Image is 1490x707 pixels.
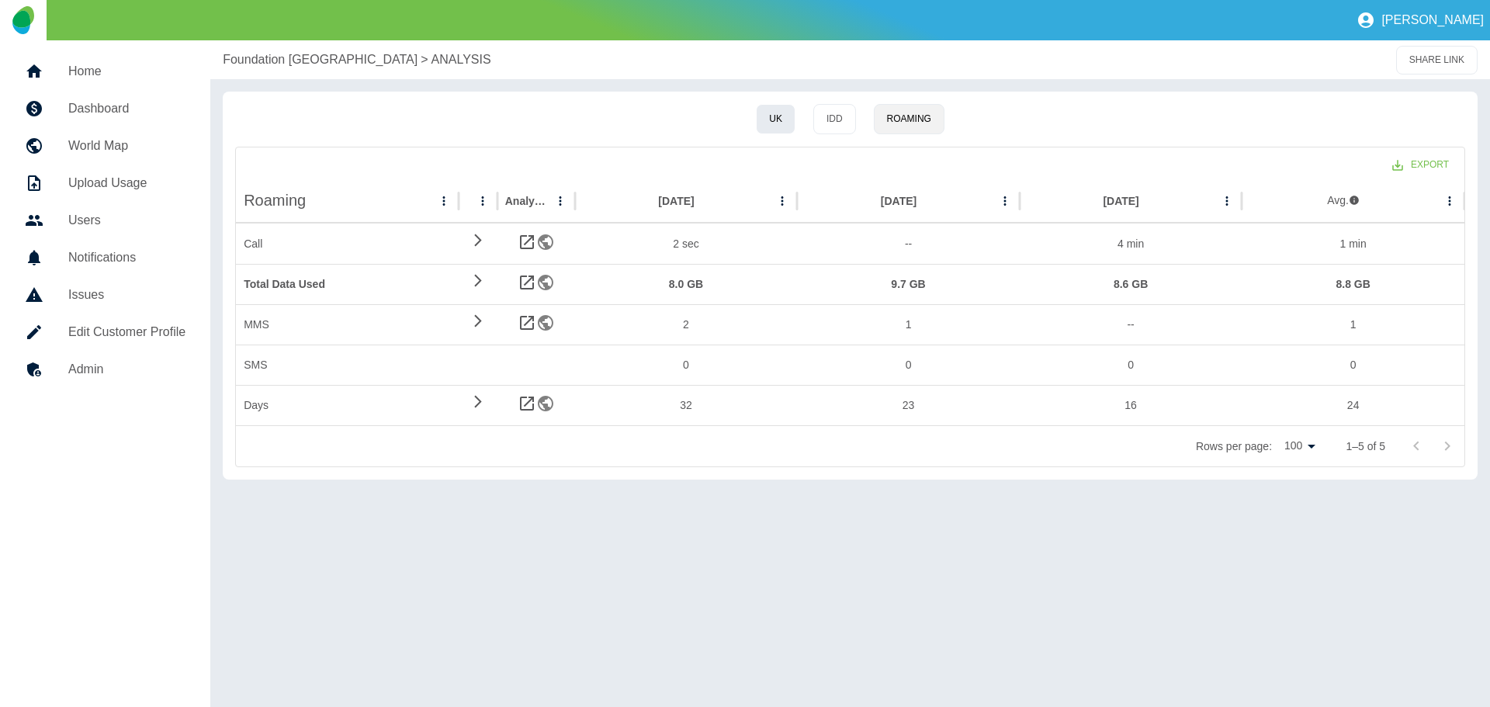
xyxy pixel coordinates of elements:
svg: 3 months avg [1349,195,1360,206]
div: 1 min [1242,224,1464,264]
h4: Roaming [244,189,306,212]
p: [PERSON_NAME] [1381,13,1484,27]
button: avg column menu [1439,190,1461,212]
div: 0 [797,345,1020,385]
p: 1–5 of 5 [1346,438,1385,454]
div: 100 [1278,435,1321,457]
div: Analysis [505,195,548,207]
div: 2 sec [575,224,798,264]
div: 9.7 GB [805,265,1012,304]
div: Total Data Used [244,265,451,304]
button: Sep 2025 column menu [771,190,793,212]
a: Dashboard [12,90,198,127]
h5: Home [68,62,185,81]
button: SHARE LINK [1396,46,1478,75]
div: 4 min [1020,224,1242,264]
h5: Issues [68,286,185,304]
p: > [421,50,428,69]
div: 0 [575,345,798,385]
div: -- [1020,304,1242,345]
a: Admin [12,351,198,388]
button: [PERSON_NAME] [1350,5,1490,36]
a: Issues [12,276,198,314]
h5: Edit Customer Profile [68,323,185,341]
div: [DATE] [658,195,694,207]
div: [DATE] [1103,195,1138,207]
a: Users [12,202,198,239]
div: -- [797,224,1020,264]
div: 1 [797,304,1020,345]
button: IDD [813,104,856,134]
button: column menu [472,190,494,212]
h5: Dashboard [68,99,185,118]
button: Analysis column menu [549,190,571,212]
div: MMS [236,304,459,345]
a: World Map [12,127,198,165]
h5: Admin [68,360,185,379]
div: [DATE] [881,195,917,207]
div: 0 [1020,345,1242,385]
div: 0 [1242,345,1464,385]
div: Days [236,385,459,425]
button: Jul 2025 column menu [1216,190,1238,212]
div: SMS [236,345,459,385]
a: Home [12,53,198,90]
div: 32 [575,385,798,425]
h5: World Map [68,137,185,155]
a: Edit Customer Profile [12,314,198,351]
p: Rows per page: [1196,438,1272,454]
a: Upload Usage [12,165,198,202]
img: Logo [12,6,33,34]
a: Notifications [12,239,198,276]
h5: Users [68,211,185,230]
div: 23 [797,385,1020,425]
button: Aug 2025 column menu [994,190,1016,212]
div: 8.6 GB [1027,265,1235,304]
div: 16 [1020,385,1242,425]
div: 8.8 GB [1249,265,1457,304]
div: Call [236,224,459,264]
div: Avg. [1327,192,1360,208]
div: 24 [1242,385,1464,425]
h5: Upload Usage [68,174,185,192]
a: Foundation [GEOGRAPHIC_DATA] [223,50,418,69]
h5: Notifications [68,248,185,267]
div: 2 [575,304,798,345]
button: Export [1380,151,1461,179]
a: ANALYSIS [431,50,491,69]
button: Roaming [874,104,944,134]
div: 1 [1242,304,1464,345]
div: 8.0 GB [583,265,790,304]
button: UK [756,104,795,134]
button: Roaming column menu [433,190,455,212]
